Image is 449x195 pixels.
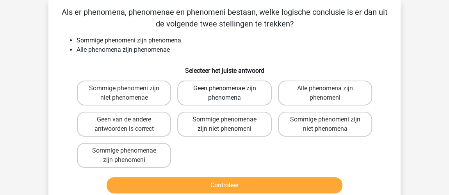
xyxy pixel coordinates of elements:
li: Alle phenomena zijn phenomenae [77,45,388,54]
h6: Selecteer het juiste antwoord [61,61,388,74]
label: Sommige phenomeni zijn niet phenomena [278,112,372,137]
label: Sommige phenomenae zijn phenomeni [77,143,171,168]
button: Controleer [107,177,343,193]
p: Als er phenomena, phenomenae en phenomeni bestaan, welke logische conclusie is er dan uit de volg... [61,6,388,30]
label: Geen phenomenae zijn phenomena [177,81,271,105]
label: Alle phenomena zijn phenomeni [278,81,372,105]
li: Sommige phenomeni zijn phenomena [77,36,388,45]
label: Sommige phenomeni zijn niet phenomenae [77,81,171,105]
label: Sommige phenomenae zijn niet phenomeni [177,112,271,137]
label: Geen van de andere antwoorden is correct [77,112,171,137]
